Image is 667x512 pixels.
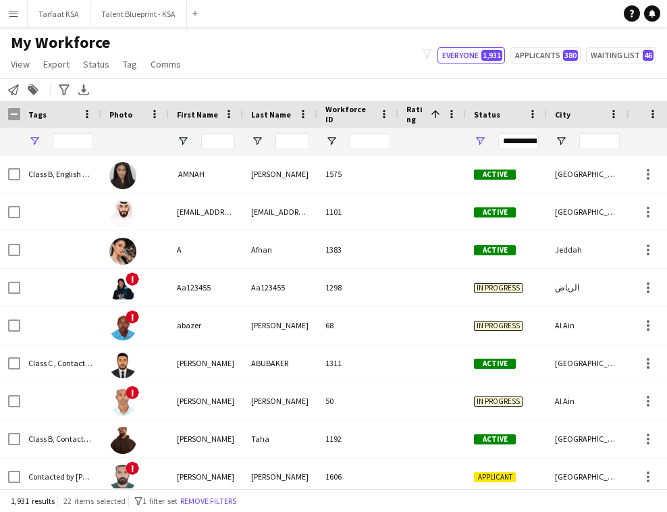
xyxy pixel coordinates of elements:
[317,155,398,193] div: 1575
[547,193,628,230] div: [GEOGRAPHIC_DATA]
[20,458,101,495] div: Contacted by [PERSON_NAME] , To be interviewed
[11,32,110,53] span: My Workforce
[109,389,136,416] img: Abdalla Kamal
[83,58,109,70] span: Status
[547,420,628,457] div: [GEOGRAPHIC_DATA]
[169,420,243,457] div: [PERSON_NAME]
[126,461,139,475] span: !
[169,458,243,495] div: [PERSON_NAME]
[243,458,317,495] div: [PERSON_NAME]
[474,434,516,444] span: Active
[43,58,70,70] span: Export
[243,155,317,193] div: [PERSON_NAME]
[547,269,628,306] div: الرياض
[63,496,126,506] span: 22 items selected
[510,47,581,63] button: Applicants380
[555,109,570,120] span: City
[317,458,398,495] div: 1606
[78,55,115,73] a: Status
[317,231,398,268] div: 1383
[474,135,486,147] button: Open Filter Menu
[169,382,243,419] div: [PERSON_NAME]
[109,109,132,120] span: Photo
[243,193,317,230] div: [EMAIL_ADDRESS][DOMAIN_NAME]
[90,1,187,27] button: Talent Blueprint - KSA
[547,344,628,382] div: [GEOGRAPHIC_DATA]
[169,344,243,382] div: [PERSON_NAME]
[474,245,516,255] span: Active
[474,472,516,482] span: Applicant
[5,82,22,98] app-action-btn: Notify workforce
[474,283,523,293] span: In progress
[474,207,516,217] span: Active
[586,47,656,63] button: Waiting list46
[406,104,425,124] span: Rating
[350,133,390,149] input: Workforce ID Filter Input
[474,321,523,331] span: In progress
[547,231,628,268] div: Jeddah
[243,269,317,306] div: Aa123455
[109,465,136,492] img: Abdallah Alfaraj
[28,1,90,27] button: Tarfaat KSA
[474,109,500,120] span: Status
[251,109,291,120] span: Last Name
[53,133,93,149] input: Tags Filter Input
[76,82,92,98] app-action-btn: Export XLSX
[177,135,189,147] button: Open Filter Menu
[109,238,136,265] img: A Afnan
[123,58,137,70] span: Tag
[437,47,505,63] button: Everyone1,931
[317,193,398,230] div: 1101
[109,200,136,227] img: 3khaled7@gmail.com 3khaled7@gmail.com
[481,50,502,61] span: 1,931
[243,420,317,457] div: Taha
[28,135,41,147] button: Open Filter Menu
[109,427,136,454] img: Abdalla Taha
[20,344,101,382] div: Class C , Contacted by [PERSON_NAME] , [DEMOGRAPHIC_DATA]
[325,135,338,147] button: Open Filter Menu
[25,82,41,98] app-action-btn: Add to tag
[243,382,317,419] div: [PERSON_NAME]
[151,58,181,70] span: Comms
[474,170,516,180] span: Active
[251,135,263,147] button: Open Filter Menu
[563,50,578,61] span: 380
[177,109,218,120] span: First Name
[275,133,309,149] input: Last Name Filter Input
[145,55,186,73] a: Comms
[169,193,243,230] div: [EMAIL_ADDRESS][DOMAIN_NAME]
[38,55,75,73] a: Export
[243,307,317,344] div: [PERSON_NAME]
[169,231,243,268] div: A
[126,386,139,399] span: !
[317,420,398,457] div: 1192
[243,231,317,268] div: Afnan
[117,55,142,73] a: Tag
[474,359,516,369] span: Active
[547,458,628,495] div: [GEOGRAPHIC_DATA]
[547,382,628,419] div: Al Ain
[169,269,243,306] div: Aa123455
[126,272,139,286] span: !
[109,313,136,340] img: abazer sidahmed Mohammed
[169,307,243,344] div: abazer
[169,155,243,193] div: ‏ AMNAH
[56,82,72,98] app-action-btn: Advanced filters
[555,135,567,147] button: Open Filter Menu
[317,382,398,419] div: 50
[474,396,523,407] span: In progress
[126,310,139,324] span: !
[109,276,136,303] img: Aa123455 Aa123455
[11,58,30,70] span: View
[5,55,35,73] a: View
[178,494,239,509] button: Remove filters
[317,269,398,306] div: 1298
[28,109,47,120] span: Tags
[547,155,628,193] div: [GEOGRAPHIC_DATA]
[243,344,317,382] div: ABUBAKER
[325,104,374,124] span: Workforce ID
[109,351,136,378] img: ABDALLA ABUBAKER
[201,133,235,149] input: First Name Filter Input
[317,344,398,382] div: 1311
[20,420,101,457] div: Class B, Contacted by [PERSON_NAME] , English Speaker , [DEMOGRAPHIC_DATA]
